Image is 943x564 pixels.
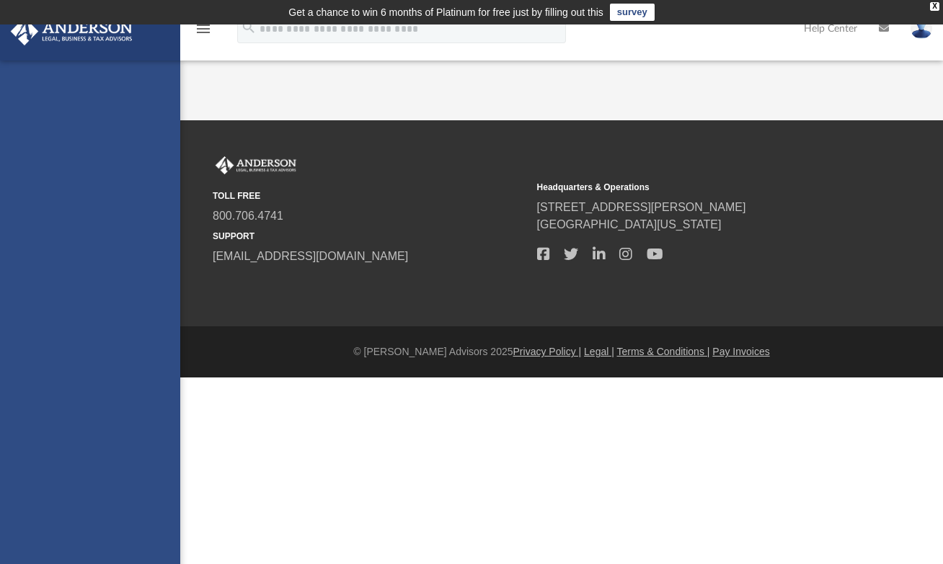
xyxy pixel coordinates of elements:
[195,27,212,37] a: menu
[241,19,257,35] i: search
[513,346,582,357] a: Privacy Policy |
[195,20,212,37] i: menu
[213,156,299,175] img: Anderson Advisors Platinum Portal
[180,344,943,359] div: © [PERSON_NAME] Advisors 2025
[537,181,851,194] small: Headquarters & Operations
[213,230,527,243] small: SUPPORT
[537,201,746,213] a: [STREET_ADDRESS][PERSON_NAME]
[6,17,137,45] img: Anderson Advisors Platinum Portal
[213,210,283,222] a: 800.706.4741
[213,250,408,262] a: [EMAIL_ADDRESS][DOMAIN_NAME]
[584,346,614,357] a: Legal |
[213,189,527,202] small: TOLL FREE
[911,18,932,39] img: User Pic
[610,4,655,21] a: survey
[288,4,603,21] div: Get a chance to win 6 months of Platinum for free just by filling out this
[930,2,939,11] div: close
[712,346,769,357] a: Pay Invoices
[617,346,710,357] a: Terms & Conditions |
[537,218,722,230] a: [GEOGRAPHIC_DATA][US_STATE]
